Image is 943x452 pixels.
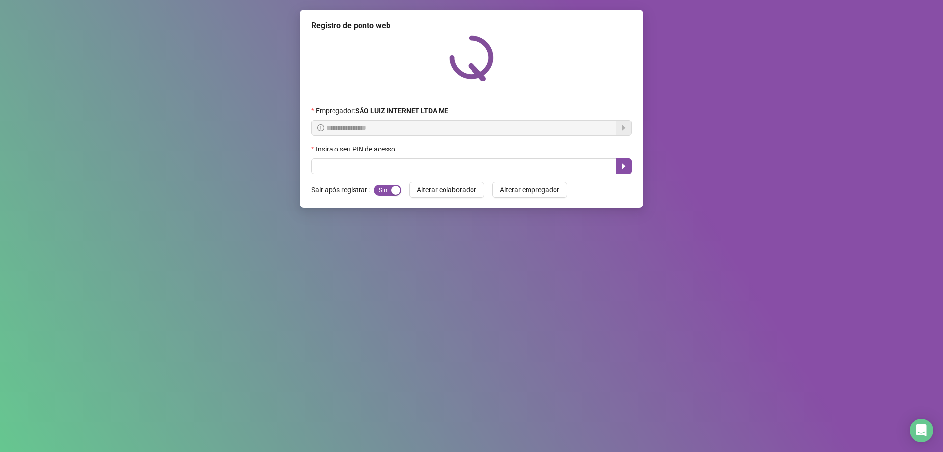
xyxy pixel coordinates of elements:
label: Insira o seu PIN de acesso [311,144,402,154]
button: Alterar empregador [492,182,567,198]
div: Registro de ponto web [311,20,632,31]
label: Sair após registrar [311,182,374,198]
span: caret-right [620,162,628,170]
img: QRPoint [449,35,494,81]
div: Open Intercom Messenger [910,419,933,442]
span: Empregador : [316,105,448,116]
strong: SÃO LUIZ INTERNET LTDA ME [355,107,448,115]
span: Alterar empregador [500,184,559,195]
span: Alterar colaborador [417,184,476,195]
button: Alterar colaborador [409,182,484,198]
span: info-circle [317,124,324,131]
